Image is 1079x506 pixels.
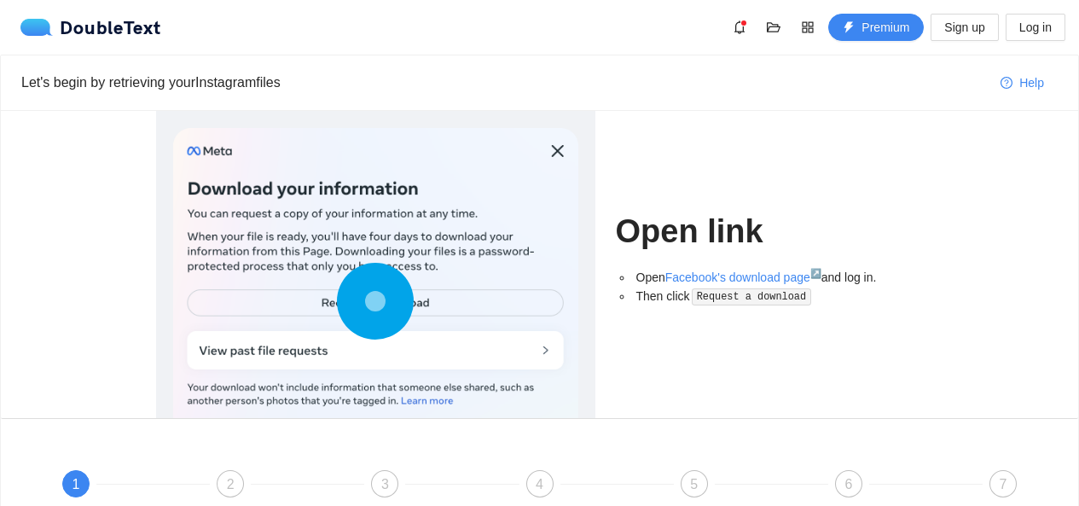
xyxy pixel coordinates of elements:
a: logoDoubleText [20,19,161,36]
span: Help [1019,73,1044,92]
button: question-circleHelp [987,69,1058,96]
div: DoubleText [20,19,161,36]
span: 2 [227,477,235,491]
a: Facebook's download page↗ [665,270,821,284]
span: Sign up [944,18,984,37]
span: appstore [795,20,821,34]
li: Open and log in. [633,268,924,287]
span: folder-open [761,20,786,34]
span: 6 [844,477,852,491]
button: appstore [794,14,821,41]
button: thunderboltPremium [828,14,924,41]
span: bell [727,20,752,34]
button: Sign up [931,14,998,41]
span: thunderbolt [843,21,855,35]
button: folder-open [760,14,787,41]
code: Request a download [692,288,811,305]
h1: Open link [616,212,924,252]
span: 7 [1000,477,1007,491]
span: Log in [1019,18,1052,37]
span: 1 [73,477,80,491]
span: 5 [690,477,698,491]
sup: ↗ [810,268,821,278]
img: logo [20,19,60,36]
span: question-circle [1001,77,1012,90]
button: Log in [1006,14,1065,41]
span: 4 [536,477,543,491]
span: Premium [861,18,909,37]
div: Let's begin by retrieving your Instagram files [21,72,987,93]
li: Then click [633,287,924,306]
button: bell [726,14,753,41]
span: 3 [381,477,389,491]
